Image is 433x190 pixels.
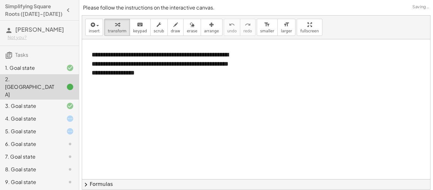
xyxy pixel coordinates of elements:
button: insert [85,19,103,36]
i: Task not started. [66,178,74,186]
button: erase [183,19,201,36]
div: 5. Goal state [5,128,56,135]
i: Task finished and correct. [66,64,74,72]
button: keyboardkeypad [130,19,151,36]
i: Task finished and correct. [66,102,74,110]
i: Task finished. [66,83,74,91]
span: Tasks [15,51,28,58]
div: 8. Goal state [5,166,56,173]
div: 9. Goal state [5,178,56,186]
i: format_size [264,21,270,29]
div: 7. Goal state [5,153,56,161]
button: draw [167,19,184,36]
button: format_sizesmaller [257,19,278,36]
span: keypad [133,29,147,33]
i: Task started. [66,115,74,122]
span: larger [281,29,292,33]
span: transform [108,29,126,33]
span: fullscreen [300,29,319,33]
i: Task started. [66,128,74,135]
div: Not you? [8,34,74,41]
i: redo [245,21,251,29]
span: redo [243,29,252,33]
span: insert [89,29,100,33]
span: [PERSON_NAME] [15,26,64,33]
i: format_size [283,21,289,29]
div: 2. [GEOGRAPHIC_DATA] [5,75,56,98]
span: smaller [260,29,274,33]
span: erase [187,29,197,33]
span: arrange [204,29,219,33]
span: undo [227,29,237,33]
button: scrub [150,19,168,36]
div: 1. Goal state [5,64,56,72]
button: fullscreen [297,19,322,36]
button: format_sizelarger [277,19,295,36]
button: redoredo [240,19,255,36]
p: Please follow the instructions on the interactive canvas. [83,4,429,11]
div: 6. Goal state [5,140,56,148]
h4: Simplifying Square Roots ([DATE]-[DATE]) [5,3,62,18]
i: keyboard [137,21,143,29]
span: chevron_right [82,181,90,188]
i: undo [229,21,235,29]
span: scrub [154,29,164,33]
span: draw [171,29,180,33]
button: arrange [201,19,223,36]
div: 4. Goal state [5,115,56,122]
span: Saving… [412,4,429,10]
i: Task not started. [66,140,74,148]
i: Task not started. [66,166,74,173]
div: 3. Goal state [5,102,56,110]
button: undoundo [224,19,240,36]
button: chevron_rightFormulas [82,179,430,189]
i: Task not started. [66,153,74,161]
button: transform [104,19,130,36]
